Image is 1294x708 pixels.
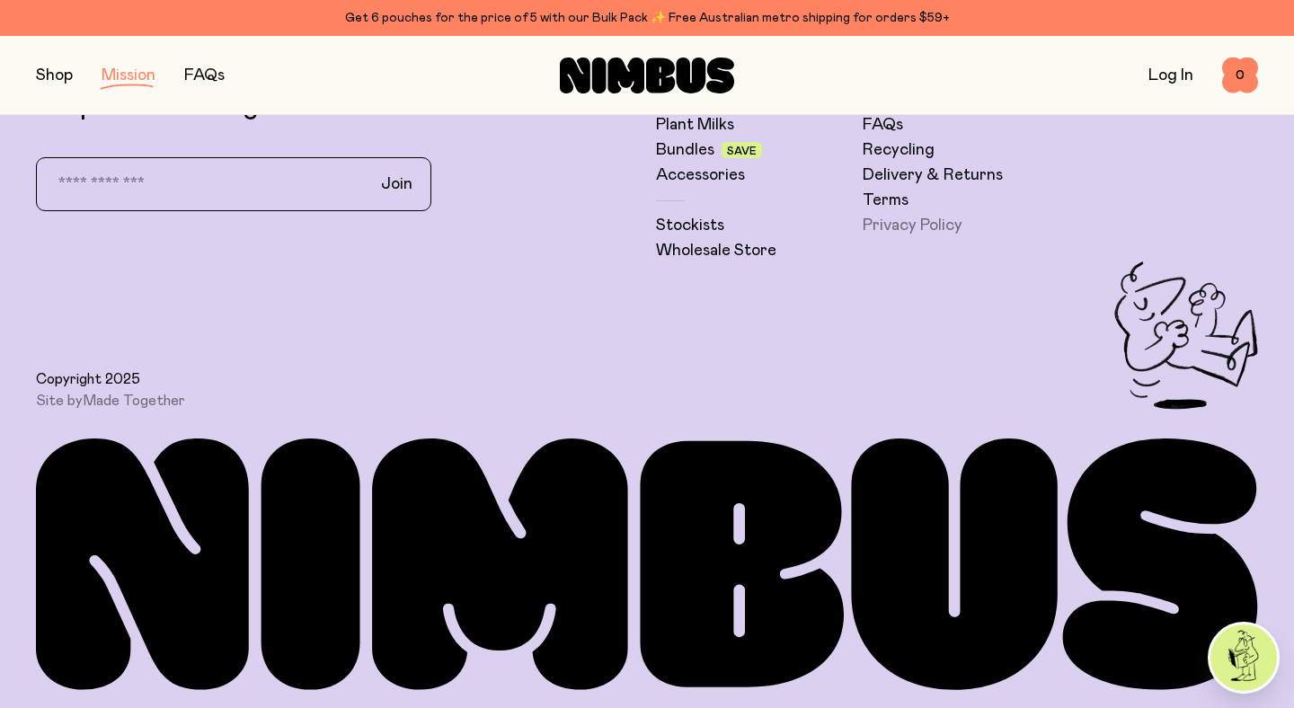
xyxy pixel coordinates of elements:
[656,164,745,186] a: Accessories
[36,392,185,410] span: Site by
[1222,58,1258,93] button: 0
[656,240,776,261] a: Wholesale Store
[727,146,757,156] span: Save
[656,139,714,161] a: Bundles
[863,139,935,161] a: Recycling
[83,394,185,408] a: Made Together
[863,114,903,136] a: FAQs
[863,164,1003,186] a: Delivery & Returns
[184,67,225,84] a: FAQs
[367,165,427,203] button: Join
[36,370,140,388] span: Copyright 2025
[1210,624,1277,691] img: agent
[102,67,155,84] a: Mission
[863,190,908,211] a: Terms
[656,215,724,236] a: Stockists
[656,114,734,136] a: Plant Milks
[36,7,1258,29] div: Get 6 pouches for the price of 5 with our Bulk Pack ✨ Free Australian metro shipping for orders $59+
[1148,67,1193,84] a: Log In
[381,173,412,195] span: Join
[863,215,962,236] a: Privacy Policy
